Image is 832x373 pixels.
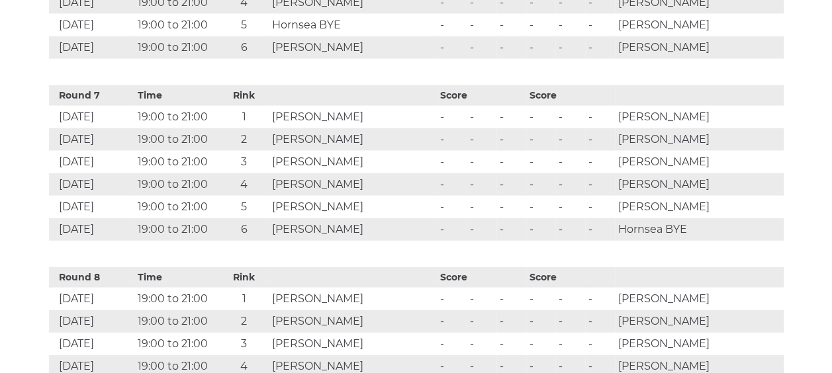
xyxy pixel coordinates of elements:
[220,196,269,218] td: 5
[220,218,269,241] td: 6
[134,85,220,106] th: Time
[437,267,526,288] th: Score
[134,218,220,241] td: 19:00 to 21:00
[467,36,496,59] td: -
[615,218,784,241] td: Hornsea BYE
[220,333,269,355] td: 3
[467,173,496,196] td: -
[555,173,585,196] td: -
[496,333,526,355] td: -
[49,106,134,128] td: [DATE]
[437,218,467,241] td: -
[134,36,220,59] td: 19:00 to 21:00
[526,128,556,151] td: -
[437,196,467,218] td: -
[49,14,134,36] td: [DATE]
[269,196,438,218] td: [PERSON_NAME]
[49,173,134,196] td: [DATE]
[437,106,467,128] td: -
[49,36,134,59] td: [DATE]
[134,173,220,196] td: 19:00 to 21:00
[437,85,526,106] th: Score
[437,36,467,59] td: -
[269,310,438,333] td: [PERSON_NAME]
[585,333,615,355] td: -
[585,196,615,218] td: -
[220,173,269,196] td: 4
[134,196,220,218] td: 19:00 to 21:00
[555,310,585,333] td: -
[615,333,784,355] td: [PERSON_NAME]
[220,36,269,59] td: 6
[585,151,615,173] td: -
[526,196,556,218] td: -
[269,128,438,151] td: [PERSON_NAME]
[555,218,585,241] td: -
[49,85,134,106] th: Round 7
[585,288,615,310] td: -
[496,14,526,36] td: -
[526,151,556,173] td: -
[496,196,526,218] td: -
[526,85,615,106] th: Score
[49,218,134,241] td: [DATE]
[585,36,615,59] td: -
[615,128,784,151] td: [PERSON_NAME]
[555,151,585,173] td: -
[467,196,496,218] td: -
[269,173,438,196] td: [PERSON_NAME]
[526,333,556,355] td: -
[269,106,438,128] td: [PERSON_NAME]
[134,151,220,173] td: 19:00 to 21:00
[615,36,784,59] td: [PERSON_NAME]
[496,173,526,196] td: -
[526,267,615,288] th: Score
[437,128,467,151] td: -
[615,310,784,333] td: [PERSON_NAME]
[269,36,438,59] td: [PERSON_NAME]
[467,218,496,241] td: -
[467,288,496,310] td: -
[585,128,615,151] td: -
[615,14,784,36] td: [PERSON_NAME]
[134,106,220,128] td: 19:00 to 21:00
[49,151,134,173] td: [DATE]
[467,333,496,355] td: -
[526,218,556,241] td: -
[526,173,556,196] td: -
[269,151,438,173] td: [PERSON_NAME]
[467,310,496,333] td: -
[437,14,467,36] td: -
[269,288,438,310] td: [PERSON_NAME]
[555,333,585,355] td: -
[615,288,784,310] td: [PERSON_NAME]
[496,128,526,151] td: -
[496,288,526,310] td: -
[555,196,585,218] td: -
[134,310,220,333] td: 19:00 to 21:00
[496,218,526,241] td: -
[585,106,615,128] td: -
[437,151,467,173] td: -
[49,128,134,151] td: [DATE]
[526,106,556,128] td: -
[585,14,615,36] td: -
[585,173,615,196] td: -
[615,151,784,173] td: [PERSON_NAME]
[526,310,556,333] td: -
[555,14,585,36] td: -
[220,106,269,128] td: 1
[220,288,269,310] td: 1
[49,267,134,288] th: Round 8
[555,288,585,310] td: -
[555,128,585,151] td: -
[134,267,220,288] th: Time
[220,267,269,288] th: Rink
[496,310,526,333] td: -
[437,333,467,355] td: -
[615,173,784,196] td: [PERSON_NAME]
[467,128,496,151] td: -
[526,36,556,59] td: -
[220,14,269,36] td: 5
[49,310,134,333] td: [DATE]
